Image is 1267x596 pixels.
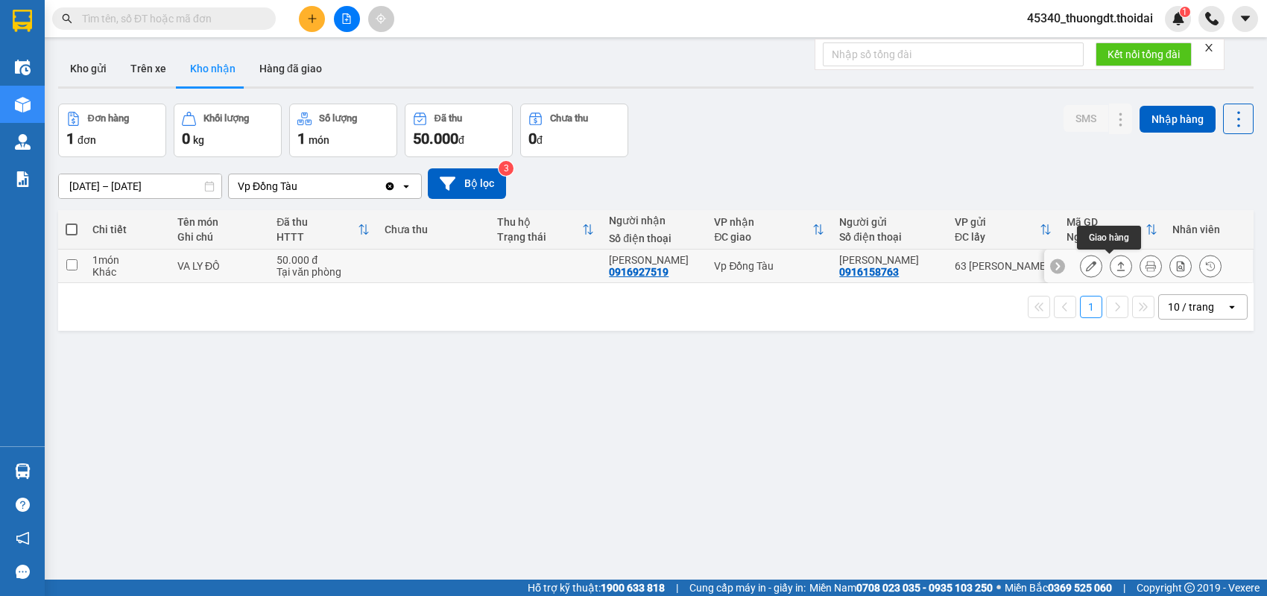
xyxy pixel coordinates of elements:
button: aim [368,6,394,32]
span: notification [16,531,30,545]
img: logo-vxr [13,10,32,32]
button: Bộ lọc [428,168,506,199]
div: Chi tiết [92,223,162,235]
span: 1 [297,130,306,148]
div: Ghi chú [177,231,262,243]
th: Toggle SortBy [1059,210,1165,250]
div: Khác [92,266,162,278]
div: Sửa đơn hàng [1080,255,1102,277]
span: món [309,134,329,146]
span: đ [537,134,543,146]
div: Đã thu [277,216,358,228]
div: 63 [PERSON_NAME] [955,260,1052,272]
span: 0 [528,130,537,148]
span: close [1204,42,1214,53]
div: Số điện thoại [609,232,699,244]
div: 10 / trang [1168,299,1214,314]
div: Ngày ĐH [1067,231,1146,243]
div: 50.000 đ [277,254,370,266]
span: kg [193,134,204,146]
sup: 1 [1180,7,1190,17]
div: Chưa thu [385,223,482,235]
button: Kết nối tổng đài [1096,42,1192,66]
button: plus [299,6,325,32]
span: 45340_thuongdt.thoidai [1015,9,1165,28]
div: ĐC giao [714,231,812,243]
svg: Clear value [384,180,396,192]
button: Kho nhận [178,51,247,86]
div: 0916158763 [839,266,899,278]
div: 0916927519 [609,266,669,278]
span: ⚪️ [996,585,1001,591]
button: Số lượng1món [289,104,397,157]
div: Tại văn phòng [277,266,370,278]
div: Mã GD [1067,216,1146,228]
th: Toggle SortBy [269,210,377,250]
img: warehouse-icon [15,134,31,150]
svg: open [1226,301,1238,313]
div: Thu hộ [497,216,583,228]
span: | [1123,580,1125,596]
img: phone-icon [1205,12,1219,25]
div: VP gửi [955,216,1040,228]
span: aim [376,13,386,24]
button: Hàng đã giao [247,51,334,86]
div: Nhân viên [1172,223,1245,235]
button: 1 [1080,296,1102,318]
input: Select a date range. [59,174,221,198]
input: Tìm tên, số ĐT hoặc mã đơn [82,10,258,27]
div: Người gửi [839,216,940,228]
th: Toggle SortBy [490,210,602,250]
span: message [16,565,30,579]
input: Selected Vp Đồng Tàu. [299,179,300,194]
span: 50.000 [413,130,458,148]
input: Nhập số tổng đài [823,42,1084,66]
button: caret-down [1232,6,1258,32]
th: Toggle SortBy [707,210,832,250]
span: copyright [1184,583,1195,593]
span: 0 [182,130,190,148]
svg: open [400,180,412,192]
span: Cung cấp máy in - giấy in: [689,580,806,596]
strong: 0708 023 035 - 0935 103 250 [856,582,993,594]
div: Số điện thoại [839,231,940,243]
div: Vp Đồng Tàu [238,179,297,194]
img: warehouse-icon [15,463,31,479]
div: VA LY ĐỒ [177,260,262,272]
img: warehouse-icon [15,97,31,112]
span: caret-down [1239,12,1252,25]
div: ANH KHÁNH [839,254,940,266]
span: Miền Nam [809,580,993,596]
span: đ [458,134,464,146]
button: Kho gửi [58,51,119,86]
span: | [676,580,678,596]
button: file-add [334,6,360,32]
div: Khối lượng [203,113,249,124]
div: Đơn hàng [88,113,129,124]
button: Đã thu50.000đ [405,104,513,157]
img: solution-icon [15,171,31,187]
button: Đơn hàng1đơn [58,104,166,157]
th: Toggle SortBy [947,210,1059,250]
div: Đã thu [435,113,462,124]
div: MAI PHƯƠNG [609,254,699,266]
strong: 1900 633 818 [601,582,665,594]
button: SMS [1064,105,1108,132]
span: question-circle [16,498,30,512]
img: warehouse-icon [15,60,31,75]
span: Miền Bắc [1005,580,1112,596]
div: Trạng thái [497,231,583,243]
button: Nhập hàng [1140,106,1216,133]
img: icon-new-feature [1172,12,1185,25]
span: file-add [341,13,352,24]
span: search [62,13,72,24]
div: Người nhận [609,215,699,226]
sup: 3 [499,161,514,176]
span: plus [307,13,317,24]
span: Kết nối tổng đài [1108,46,1180,63]
button: Khối lượng0kg [174,104,282,157]
strong: 0369 525 060 [1048,582,1112,594]
div: Giao hàng [1110,255,1132,277]
div: Giao hàng [1077,226,1141,250]
div: Vp Đồng Tàu [714,260,824,272]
